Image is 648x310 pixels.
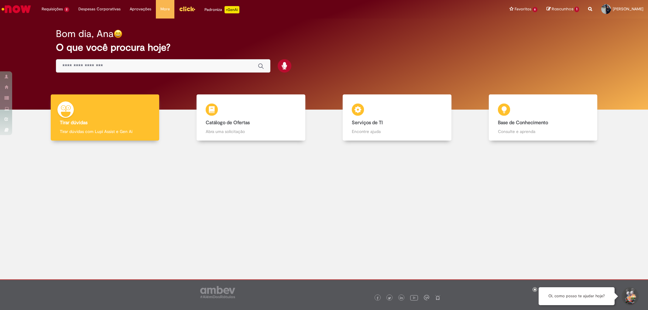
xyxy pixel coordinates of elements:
[56,42,592,53] h2: O que você procura hoje?
[376,297,379,300] img: logo_footer_facebook.png
[515,6,531,12] span: Favoritos
[613,6,643,12] span: [PERSON_NAME]
[400,296,403,300] img: logo_footer_linkedin.png
[498,120,548,126] b: Base de Conhecimento
[470,94,616,141] a: Base de Conhecimento Consulte e aprenda
[388,297,391,300] img: logo_footer_twitter.png
[498,128,588,135] p: Consulte e aprenda
[324,94,470,141] a: Serviços de TI Encontre ajuda
[621,287,639,305] button: Iniciar Conversa de Suporte
[410,294,418,301] img: logo_footer_youtube.png
[200,286,235,298] img: logo_footer_ambev_rotulo_gray.png
[206,120,250,126] b: Catálogo de Ofertas
[60,128,150,135] p: Tirar dúvidas com Lupi Assist e Gen Ai
[32,94,178,141] a: Tirar dúvidas Tirar dúvidas com Lupi Assist e Gen Ai
[552,6,574,12] span: Rascunhos
[178,94,324,141] a: Catálogo de Ofertas Abra uma solicitação
[206,128,296,135] p: Abra uma solicitação
[78,6,121,12] span: Despesas Corporativas
[64,7,69,12] span: 2
[533,7,538,12] span: 6
[179,4,195,13] img: click_logo_yellow_360x200.png
[539,287,615,305] div: Oi, como posso te ajudar hoje?
[160,6,170,12] span: More
[130,6,151,12] span: Aprovações
[547,6,579,12] a: Rascunhos
[225,6,239,13] p: +GenAi
[204,6,239,13] div: Padroniza
[56,29,114,39] h2: Bom dia, Ana
[60,120,87,126] b: Tirar dúvidas
[435,295,441,300] img: logo_footer_naosei.png
[42,6,63,12] span: Requisições
[424,295,429,300] img: logo_footer_workplace.png
[352,128,442,135] p: Encontre ajuda
[574,7,579,12] span: 1
[1,3,32,15] img: ServiceNow
[352,120,383,126] b: Serviços de TI
[114,29,122,38] img: happy-face.png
